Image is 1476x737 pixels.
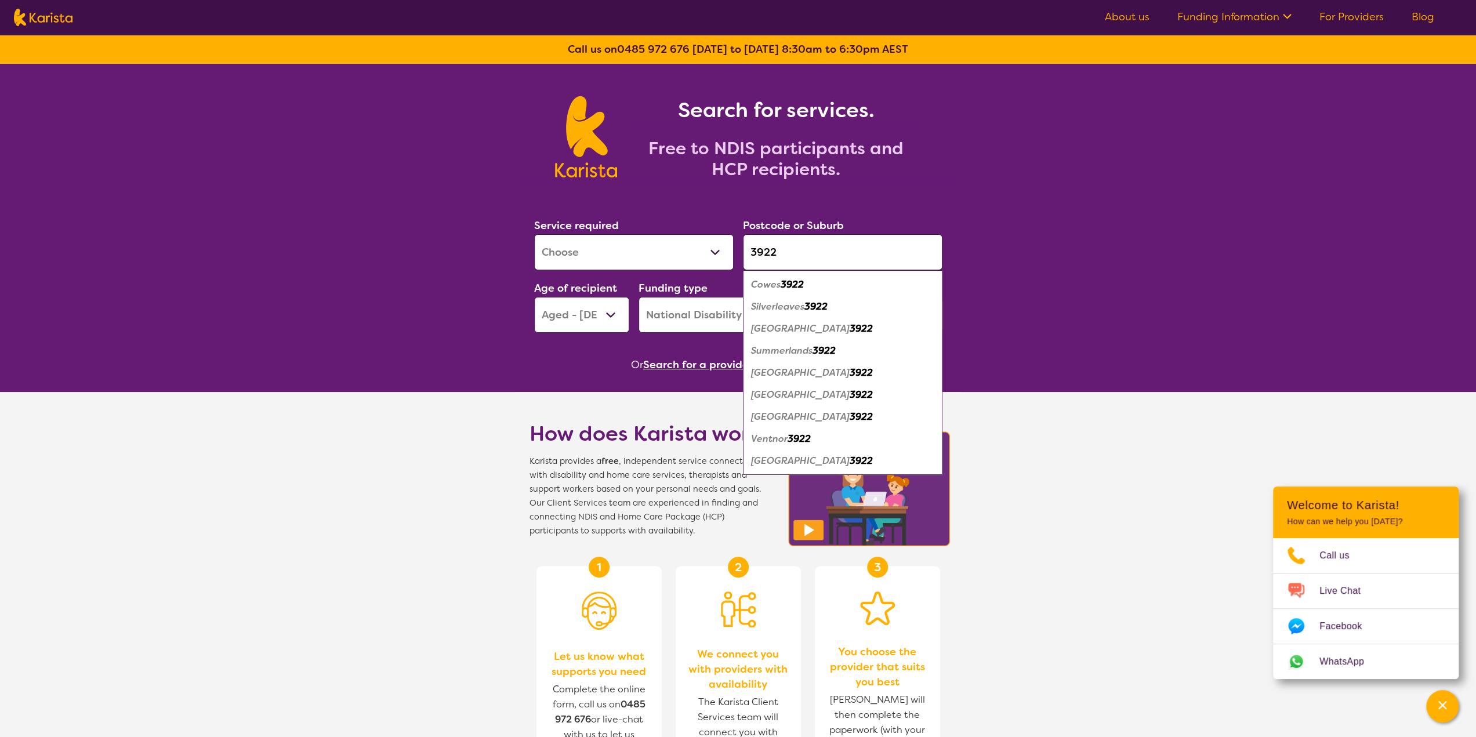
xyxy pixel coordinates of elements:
a: 0485 972 676 [617,42,690,56]
h1: How does Karista work? [530,420,773,448]
img: Karista logo [555,96,617,177]
div: Silverleaves 3922 [749,296,937,318]
em: Cowes [751,278,781,291]
div: 3 [867,557,888,578]
a: Blog [1412,10,1434,24]
img: Star icon [860,591,895,625]
span: We connect you with providers with availability [687,647,789,692]
em: Summerlands [751,344,813,357]
div: Surf Beach 3922 [749,406,937,428]
a: For Providers [1319,10,1384,24]
ul: Choose channel [1273,538,1459,679]
div: Channel Menu [1273,487,1459,679]
button: Channel Menu [1426,690,1459,723]
img: Person with headset icon [582,591,616,630]
em: 3922 [788,433,811,445]
p: How can we help you [DATE]? [1287,517,1445,527]
span: Karista provides a , independent service connecting you with disability and home care services, t... [530,455,773,538]
span: Live Chat [1319,582,1375,600]
h1: Search for services. [631,96,921,124]
em: 3922 [850,389,873,401]
h2: Free to NDIS participants and HCP recipients. [631,138,921,180]
a: Funding Information [1177,10,1292,24]
em: 3922 [850,411,873,423]
div: Sunderland Bay 3922 [749,362,937,384]
span: Let us know what supports you need [548,649,650,679]
div: Cowes 3922 [749,274,937,296]
em: [GEOGRAPHIC_DATA] [751,322,850,335]
div: 1 [589,557,610,578]
div: Ventnor 3922 [749,428,937,450]
div: 2 [728,557,749,578]
label: Service required [534,219,619,233]
img: Karista logo [14,9,72,26]
em: 3922 [850,322,873,335]
em: 3922 [850,455,873,467]
h2: Welcome to Karista! [1287,498,1445,512]
span: Facebook [1319,618,1376,635]
em: 3922 [850,366,873,379]
em: [GEOGRAPHIC_DATA] [751,389,850,401]
span: Or [631,356,643,373]
div: Summerlands 3922 [749,340,937,362]
b: Call us on [DATE] to [DATE] 8:30am to 6:30pm AEST [568,42,908,56]
div: Smiths Beach 3922 [749,318,937,340]
label: Age of recipient [534,281,617,295]
em: 3922 [781,278,804,291]
label: Postcode or Suburb [743,219,844,233]
img: Karista video [785,428,954,550]
div: Sunset Strip 3922 [749,384,937,406]
span: WhatsApp [1319,653,1378,670]
a: Web link opens in a new tab. [1273,644,1459,679]
img: Person being matched to services icon [721,591,756,627]
button: Search for a provider to leave a review [643,356,845,373]
b: free [601,456,619,467]
em: [GEOGRAPHIC_DATA] [751,411,850,423]
em: [GEOGRAPHIC_DATA] [751,455,850,467]
div: Wimbledon Heights 3922 [749,450,937,472]
label: Funding type [639,281,708,295]
em: Ventnor [751,433,788,445]
em: Silverleaves [751,300,804,313]
span: You choose the provider that suits you best [826,644,929,689]
a: About us [1105,10,1149,24]
span: Call us [1319,547,1363,564]
em: [GEOGRAPHIC_DATA] [751,366,850,379]
input: Type [743,234,942,270]
em: 3922 [804,300,828,313]
em: 3922 [813,344,836,357]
